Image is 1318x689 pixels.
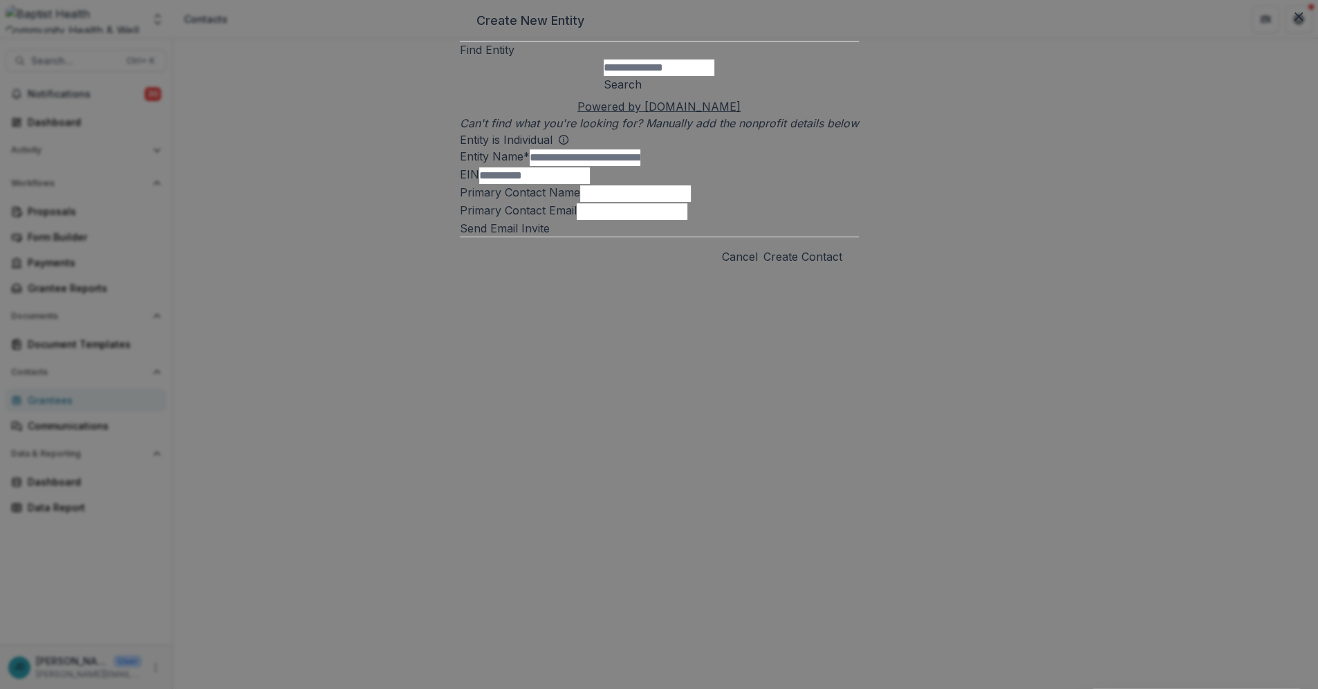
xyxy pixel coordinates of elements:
label: Primary Contact Name [460,185,580,199]
label: Send Email Invite [460,221,550,235]
label: Find Entity [460,43,514,57]
label: Primary Contact Email [460,203,577,217]
button: Search [604,76,642,93]
button: Cancel [722,248,758,265]
button: Create Contact [763,248,842,265]
label: Entity Name [460,149,530,163]
i: Can't find what you're looking for? Manually add the nonprofit details below [460,116,859,130]
u: Powered by [577,98,741,115]
a: [DOMAIN_NAME] [644,100,741,113]
label: EIN [460,167,479,181]
button: Close [1288,6,1310,28]
p: Entity is Individual [460,131,553,148]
